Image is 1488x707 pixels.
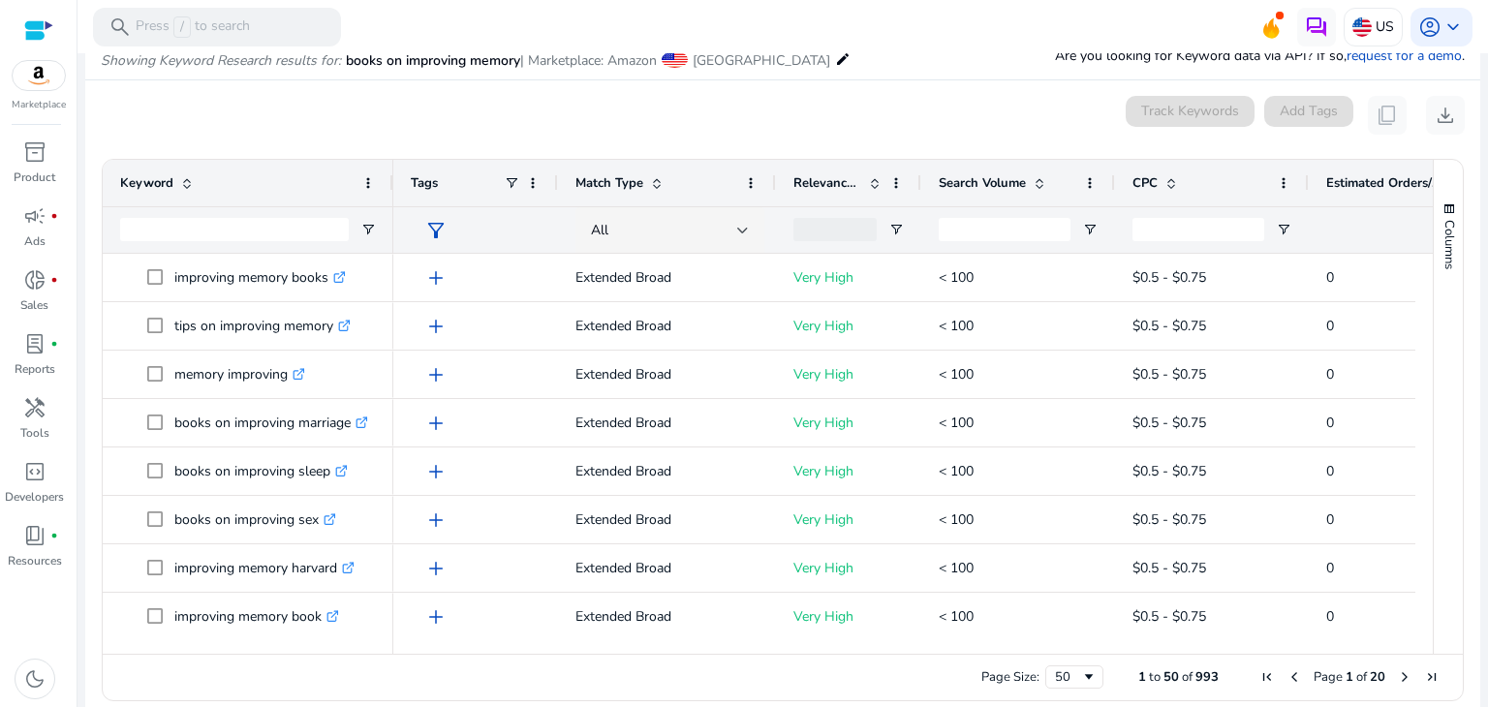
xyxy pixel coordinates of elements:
[8,552,62,569] p: Resources
[23,140,46,164] span: inventory_2
[1163,668,1179,686] span: 50
[835,47,851,71] mat-icon: edit
[793,354,904,394] p: Very High
[1132,559,1206,577] span: $0.5 - $0.75
[575,354,759,394] p: Extended Broad
[1424,669,1440,685] div: Last Page
[1259,669,1275,685] div: First Page
[1195,668,1219,686] span: 993
[793,548,904,588] p: Very High
[50,212,58,220] span: fiber_manual_record
[1149,668,1161,686] span: to
[1132,414,1206,432] span: $0.5 - $0.75
[1132,607,1206,626] span: $0.5 - $0.75
[1441,15,1465,39] span: keyboard_arrow_down
[1132,510,1206,529] span: $0.5 - $0.75
[108,15,132,39] span: search
[20,296,48,314] p: Sales
[939,365,974,384] span: < 100
[1356,668,1367,686] span: of
[575,597,759,636] p: Extended Broad
[1314,668,1343,686] span: Page
[174,306,351,346] p: tips on improving memory
[174,354,305,394] p: memory improving
[1326,414,1334,432] span: 0
[793,306,904,346] p: Very High
[1326,607,1334,626] span: 0
[1397,669,1412,685] div: Next Page
[20,424,49,442] p: Tools
[939,174,1026,192] span: Search Volume
[12,98,66,112] p: Marketplace
[411,174,438,192] span: Tags
[50,340,58,348] span: fiber_manual_record
[939,218,1070,241] input: Search Volume Filter Input
[520,51,657,70] span: | Marketplace: Amazon
[1370,668,1385,686] span: 20
[1182,668,1193,686] span: of
[424,508,448,532] span: add
[23,460,46,483] span: code_blocks
[346,51,520,70] span: books on improving memory
[174,548,355,588] p: improving memory harvard
[424,315,448,338] span: add
[793,403,904,443] p: Very High
[173,16,191,38] span: /
[174,500,336,539] p: books on improving sex
[13,61,65,90] img: amazon.svg
[1376,10,1394,44] p: US
[174,403,368,443] p: books on improving marriage
[793,500,904,539] p: Very High
[1132,462,1206,480] span: $0.5 - $0.75
[1346,668,1353,686] span: 1
[793,597,904,636] p: Very High
[24,232,46,250] p: Ads
[23,268,46,292] span: donut_small
[939,607,974,626] span: < 100
[939,559,974,577] span: < 100
[575,306,759,346] p: Extended Broad
[174,597,339,636] p: improving memory book
[424,557,448,580] span: add
[1045,665,1103,689] div: Page Size
[1326,365,1334,384] span: 0
[23,332,46,355] span: lab_profile
[136,16,250,38] p: Press to search
[1426,96,1465,135] button: download
[50,276,58,284] span: fiber_manual_record
[575,174,643,192] span: Match Type
[1138,668,1146,686] span: 1
[1326,268,1334,287] span: 0
[1082,222,1098,237] button: Open Filter Menu
[1132,174,1158,192] span: CPC
[575,403,759,443] p: Extended Broad
[575,451,759,491] p: Extended Broad
[1055,668,1081,686] div: 50
[424,219,448,242] span: filter_alt
[575,258,759,297] p: Extended Broad
[1326,510,1334,529] span: 0
[1326,174,1442,192] span: Estimated Orders/Month
[1434,104,1457,127] span: download
[1276,222,1291,237] button: Open Filter Menu
[23,204,46,228] span: campaign
[939,317,974,335] span: < 100
[1352,17,1372,37] img: us.svg
[174,258,346,297] p: improving memory books
[1286,669,1302,685] div: Previous Page
[120,218,349,241] input: Keyword Filter Input
[1326,462,1334,480] span: 0
[424,460,448,483] span: add
[939,462,974,480] span: < 100
[120,174,173,192] span: Keyword
[1441,220,1458,269] span: Columns
[424,605,448,629] span: add
[1132,317,1206,335] span: $0.5 - $0.75
[1418,15,1441,39] span: account_circle
[981,668,1039,686] div: Page Size:
[15,360,55,378] p: Reports
[1132,268,1206,287] span: $0.5 - $0.75
[939,510,974,529] span: < 100
[101,51,341,70] i: Showing Keyword Research results for:
[424,363,448,386] span: add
